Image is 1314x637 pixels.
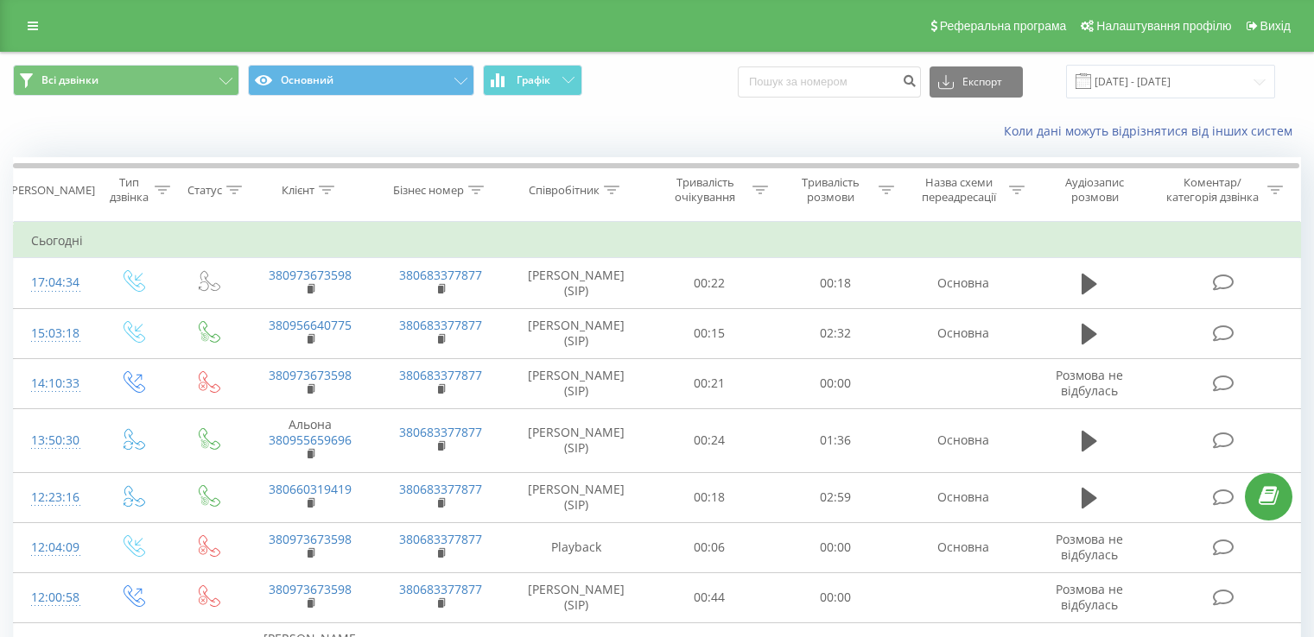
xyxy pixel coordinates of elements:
input: Пошук за номером [738,66,921,98]
a: 380973673598 [269,581,352,597]
a: 380683377877 [399,581,482,597]
iframe: Intercom live chat [1255,539,1297,581]
td: 00:00 [772,522,898,572]
td: [PERSON_NAME] (SIP) [506,472,647,522]
button: Експорт [930,66,1023,98]
td: 00:15 [647,308,772,358]
span: Розмова не відбулась [1056,367,1123,399]
div: Коментар/категорія дзвінка [1162,175,1263,205]
a: 380660319419 [269,481,352,497]
a: 380973673598 [269,367,352,383]
div: Назва схеми переадресації [914,175,1005,205]
div: Тривалість розмови [788,175,874,205]
a: 380955659696 [269,432,352,448]
button: Основний [248,65,474,96]
a: 380683377877 [399,267,482,283]
td: [PERSON_NAME] (SIP) [506,258,647,308]
button: Графік [483,65,582,96]
td: Основна [898,522,1028,572]
a: 380683377877 [399,317,482,333]
div: Тип дзвінка [109,175,149,205]
td: 00:00 [772,358,898,408]
div: 15:03:18 [31,317,77,350]
a: 380683377877 [399,424,482,440]
td: 02:59 [772,472,898,522]
div: Аудіозапис розмови [1044,175,1146,205]
td: 00:44 [647,572,772,622]
td: 00:18 [647,472,772,522]
td: Сьогодні [14,224,1301,258]
div: 14:10:33 [31,367,77,400]
td: 02:32 [772,308,898,358]
td: 00:00 [772,572,898,622]
td: Основна [898,472,1028,522]
span: Всі дзвінки [41,73,98,87]
a: 380683377877 [399,481,482,497]
td: 00:24 [647,408,772,472]
a: 380956640775 [269,317,352,333]
td: Основна [898,308,1028,358]
div: 12:00:58 [31,581,77,615]
td: [PERSON_NAME] (SIP) [506,358,647,408]
div: Співробітник [529,183,600,198]
td: Основна [898,258,1028,308]
div: 13:50:30 [31,424,77,457]
span: Розмова не відбулась [1056,531,1123,563]
td: Playback [506,522,647,572]
td: [PERSON_NAME] (SIP) [506,408,647,472]
span: Налаштування профілю [1096,19,1231,33]
div: Статус [187,183,222,198]
div: 17:04:34 [31,266,77,300]
td: [PERSON_NAME] (SIP) [506,572,647,622]
a: 380973673598 [269,267,352,283]
span: Розмова не відбулась [1056,581,1123,613]
a: Коли дані можуть відрізнятися вiд інших систем [1004,123,1301,139]
span: Графік [517,74,550,86]
div: Бізнес номер [393,183,464,198]
td: 00:18 [772,258,898,308]
div: 12:04:09 [31,531,77,564]
span: Реферальна програма [940,19,1067,33]
div: [PERSON_NAME] [8,183,95,198]
a: 380973673598 [269,531,352,547]
a: 380683377877 [399,531,482,547]
td: 00:21 [647,358,772,408]
td: 00:22 [647,258,772,308]
td: [PERSON_NAME] (SIP) [506,308,647,358]
td: Альона [244,408,375,472]
div: 12:23:16 [31,481,77,514]
div: Тривалість очікування [663,175,749,205]
span: Вихід [1260,19,1291,33]
div: Клієнт [282,183,314,198]
a: 380683377877 [399,367,482,383]
td: Основна [898,408,1028,472]
td: 00:06 [647,522,772,572]
td: 01:36 [772,408,898,472]
button: Всі дзвінки [13,65,239,96]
